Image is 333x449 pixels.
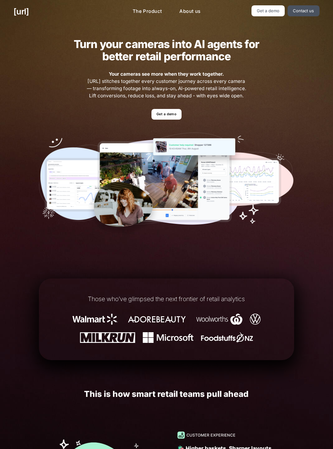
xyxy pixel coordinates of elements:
[80,332,135,343] img: Milkrun
[174,5,205,18] a: About us
[109,71,224,77] strong: Your cameras see more when they work together.
[72,314,118,325] img: Walmart
[125,314,189,325] img: Adore Beauty
[39,133,294,236] img: Our tools
[86,71,247,99] span: [URL] stitches together every customer journey across every camera — transforming footage into al...
[151,109,181,120] a: Get a demo
[143,332,194,343] img: Microsoft
[288,5,320,16] a: Contact us
[39,389,294,398] h1: This is how smart retail teams pull ahead
[64,38,269,62] h2: Turn your cameras into AI agents for better retail performance
[52,296,281,303] h1: Those who’ve glimpsed the next frontier of retail analytics
[251,5,285,16] a: Get a demo
[250,314,261,325] img: Volkswagen
[196,314,242,325] img: Woolworths
[128,5,167,18] a: The Product
[201,332,253,343] img: Foodstuffs NZ
[13,5,29,18] a: [URL]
